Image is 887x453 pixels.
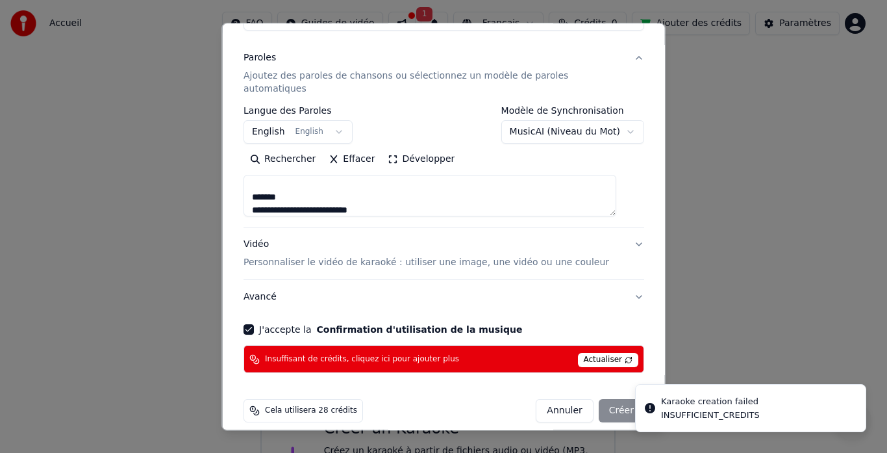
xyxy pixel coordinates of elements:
[316,326,522,335] button: J'accepte la
[381,149,461,170] button: Développer
[244,107,353,116] label: Langue des Paroles
[244,107,644,227] div: ParolesAjoutez des paroles de chansons ou sélectionnez un modèle de paroles automatiques
[244,52,276,65] div: Paroles
[322,149,381,170] button: Effacer
[265,406,357,417] span: Cela utilisera 28 crédits
[501,107,643,116] label: Modèle de Synchronisation
[244,257,609,270] p: Personnaliser le vidéo de karaoké : utiliser une image, une vidéo ou une couleur
[577,354,638,368] span: Actualiser
[244,70,623,96] p: Ajoutez des paroles de chansons ou sélectionnez un modèle de paroles automatiques
[244,281,644,315] button: Avancé
[244,228,644,280] button: VidéoPersonnaliser le vidéo de karaoké : utiliser une image, une vidéo ou une couleur
[265,354,459,365] span: Insuffisant de crédits, cliquez ici pour ajouter plus
[244,149,322,170] button: Rechercher
[536,400,593,423] button: Annuler
[244,42,644,107] button: ParolesAjoutez des paroles de chansons ou sélectionnez un modèle de paroles automatiques
[259,326,522,335] label: J'accepte la
[244,239,609,270] div: Vidéo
